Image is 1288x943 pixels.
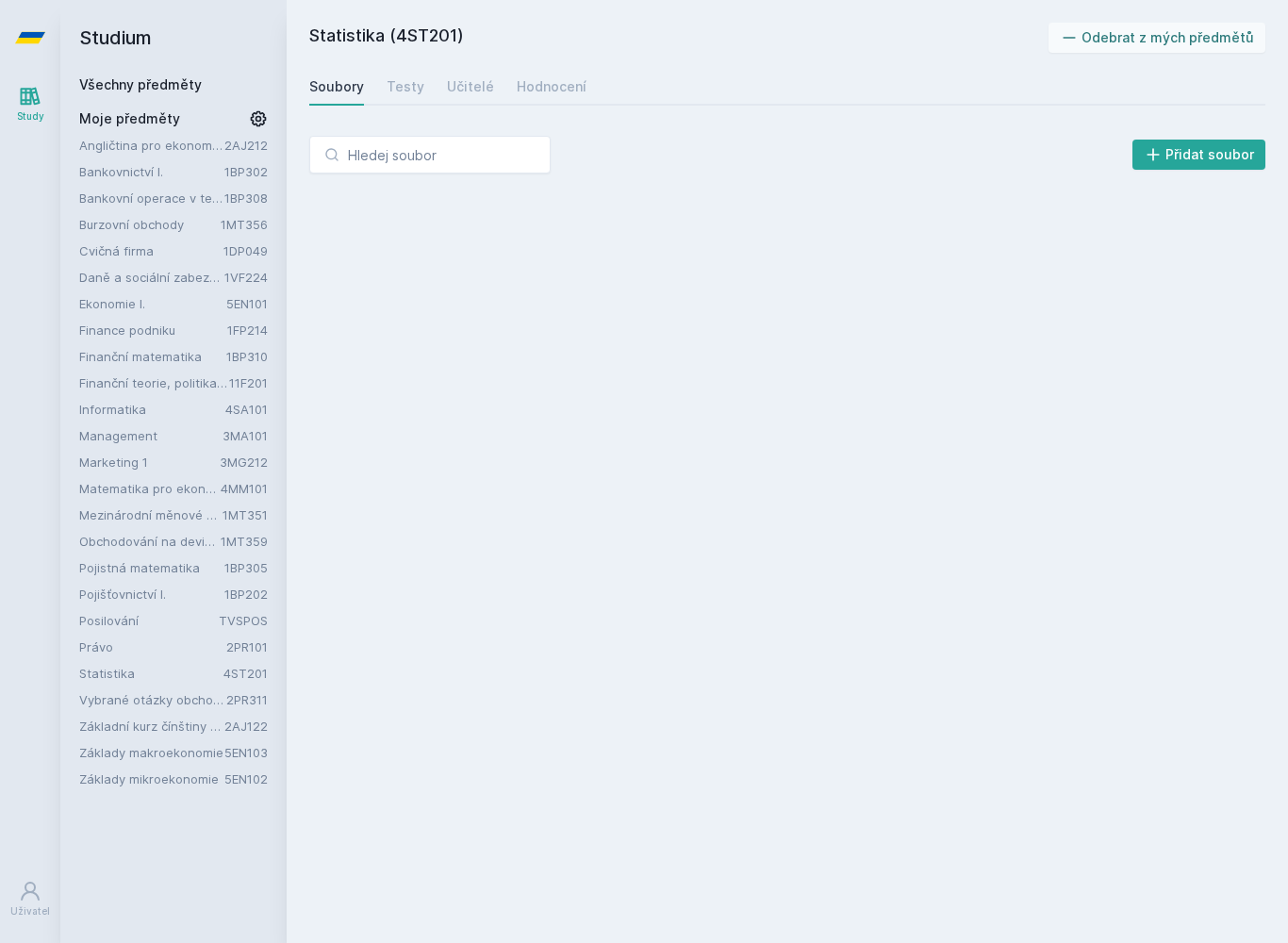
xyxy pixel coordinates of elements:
a: Posilování [79,611,219,630]
a: 1MT359 [221,534,268,549]
a: 4MM101 [221,481,268,496]
input: Hledej soubor [309,136,551,174]
a: Burzovní obchody [79,215,221,234]
a: 1BP308 [224,190,268,206]
a: Ekonomie I. [79,294,226,313]
a: Hodnocení [517,68,586,106]
a: 5EN101 [226,296,268,311]
a: Finance podniku [79,321,227,339]
a: 2AJ212 [224,138,268,153]
a: 2PR311 [226,692,268,707]
a: Matematika pro ekonomy [79,479,221,498]
a: Statistika [79,664,223,683]
h2: Statistika (4ST201) [309,23,1049,53]
div: Testy [387,77,424,96]
div: Uživatel [10,904,50,918]
a: 3MG212 [220,455,268,470]
a: Pojistná matematika [79,558,224,577]
a: 11F201 [229,375,268,390]
a: 1VF224 [224,270,268,285]
a: Bankovní operace v teorii a praxi [79,189,224,207]
a: Obchodování na devizovém trhu [79,532,221,551]
a: 2AJ122 [224,719,268,734]
a: 1BP305 [224,560,268,575]
span: Moje předměty [79,109,180,128]
button: Přidat soubor [1132,140,1266,170]
a: Pojišťovnictví I. [79,585,224,604]
div: Soubory [309,77,364,96]
a: 4ST201 [223,666,268,681]
a: TVSPOS [219,613,268,628]
a: Učitelé [447,68,494,106]
a: Management [79,426,223,445]
a: Mezinárodní měnové a finanční instituce [79,505,223,524]
a: Soubory [309,68,364,106]
a: 4SA101 [225,402,268,417]
a: 1MT351 [223,507,268,522]
a: Marketing 1 [79,453,220,471]
a: Cvičná firma [79,241,223,260]
a: Základní kurz čínštiny B (A1) [79,717,224,736]
div: Study [17,109,44,124]
a: Angličtina pro ekonomická studia 2 (B2/C1) [79,136,224,155]
a: 3MA101 [223,428,268,443]
a: Study [4,75,57,133]
a: 1BP310 [226,349,268,364]
a: Vybrané otázky obchodního práva [79,690,226,709]
a: 2PR101 [226,639,268,654]
a: 5EN102 [224,771,268,786]
a: 1BP302 [224,164,268,179]
a: 5EN103 [224,745,268,760]
a: 1MT356 [221,217,268,232]
a: 1FP214 [227,323,268,338]
a: Informatika [79,400,225,419]
a: Právo [79,637,226,656]
a: 1BP202 [224,587,268,602]
a: Základy mikroekonomie [79,769,224,788]
a: 1DP049 [223,243,268,258]
a: Všechny předměty [79,76,202,92]
button: Odebrat z mých předmětů [1049,23,1266,53]
a: Finanční matematika [79,347,226,366]
a: Základy makroekonomie [79,743,224,762]
a: Bankovnictví I. [79,162,224,181]
a: Testy [387,68,424,106]
div: Učitelé [447,77,494,96]
a: Finanční teorie, politika a instituce [79,373,229,392]
a: Daně a sociální zabezpečení [79,268,224,287]
div: Hodnocení [517,77,586,96]
a: Uživatel [4,870,57,928]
